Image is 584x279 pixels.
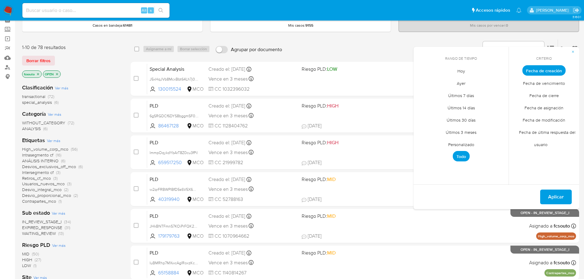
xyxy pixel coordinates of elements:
[142,7,147,13] span: Alt
[150,7,152,13] span: s
[536,7,571,13] p: felipe.cayon@mercadolibre.com
[573,7,579,13] a: Salir
[476,7,510,13] span: Accesos rápidos
[572,14,581,19] span: 3.160.1
[155,6,167,15] button: search-icon
[22,6,170,14] input: Buscar usuario o caso...
[516,8,521,13] a: Notificaciones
